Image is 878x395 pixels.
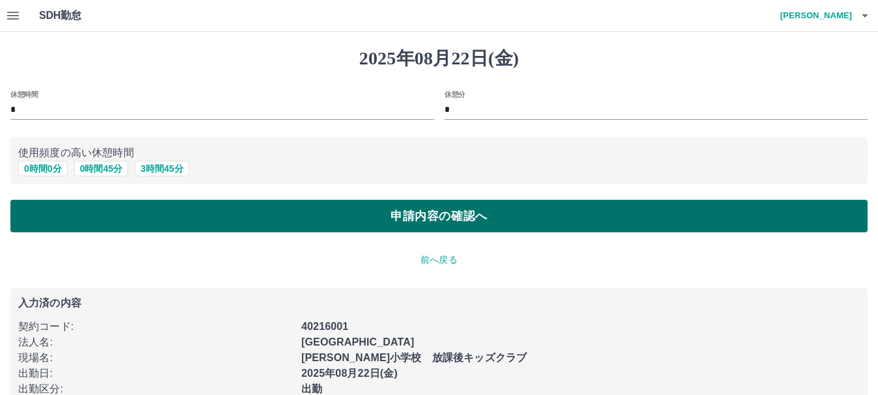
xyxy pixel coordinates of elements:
label: 休憩分 [445,89,465,99]
b: 40216001 [301,321,348,332]
b: [PERSON_NAME]小学校 放課後キッズクラブ [301,352,527,363]
p: 法人名 : [18,334,294,350]
p: 入力済の内容 [18,298,860,308]
h1: 2025年08月22日(金) [10,48,868,70]
p: 前へ戻る [10,253,868,267]
b: 2025年08月22日(金) [301,368,398,379]
b: 出勤 [301,383,322,394]
button: 0時間0分 [18,161,68,176]
label: 休憩時間 [10,89,38,99]
b: [GEOGRAPHIC_DATA] [301,336,415,347]
button: 申請内容の確認へ [10,200,868,232]
p: 使用頻度の高い休憩時間 [18,145,860,161]
button: 0時間45分 [74,161,128,176]
p: 出勤日 : [18,366,294,381]
p: 契約コード : [18,319,294,334]
button: 3時間45分 [135,161,189,176]
p: 現場名 : [18,350,294,366]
